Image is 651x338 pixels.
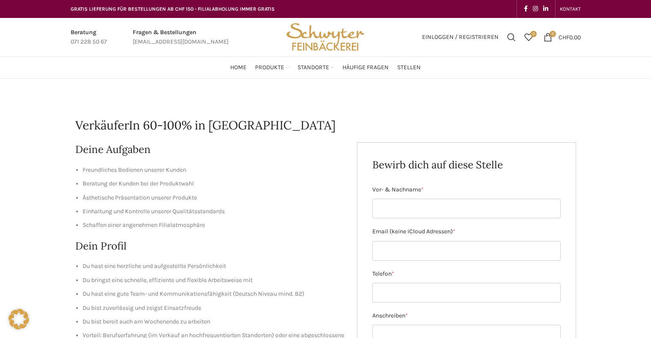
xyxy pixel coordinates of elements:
[83,207,345,216] li: Einhaltung und Kontrolle unserer Qualitätsstandards
[541,3,551,15] a: Linkedin social link
[230,64,247,72] span: Home
[297,59,334,76] a: Standorte
[342,59,389,76] a: Häufige Fragen
[520,29,537,46] a: 0
[530,3,541,15] a: Instagram social link
[83,303,345,313] li: Du bist zuverlässig und zeigst Einsatzfreude
[75,142,345,157] h2: Deine Aufgaben
[283,18,367,56] img: Bäckerei Schwyter
[503,29,520,46] a: Suchen
[255,64,284,72] span: Produkte
[283,33,367,40] a: Site logo
[559,33,569,41] span: CHF
[550,31,556,37] span: 0
[422,34,499,40] span: Einloggen / Registrieren
[83,193,345,203] li: Ästhetische Präsentation unserer Produkte
[418,29,503,46] a: Einloggen / Registrieren
[539,29,585,46] a: 0 CHF0.00
[397,64,421,72] span: Stellen
[372,227,561,236] label: Email (keine iCloud Adressen)
[520,29,537,46] div: Meine Wunschliste
[372,185,561,194] label: Vor- & Nachname
[342,64,389,72] span: Häufige Fragen
[230,59,247,76] a: Home
[83,165,345,175] li: Freundliches Bedienen unserer Kunden
[83,317,345,326] li: Du bist bereit auch am Wochenende zu arbeiten
[560,0,581,18] a: KONTAKT
[297,64,329,72] span: Standorte
[530,31,537,37] span: 0
[83,289,345,299] li: Du hast eine gute Team- und Kommunikationsfähigkeit (Deutsch Niveau mind. B2)
[66,59,585,76] div: Main navigation
[83,262,345,271] li: Du hast eine herzliche und aufgestellte Persönlichkeit
[372,311,561,320] label: Anschreiben
[75,239,345,253] h2: Dein Profil
[71,6,275,12] span: GRATIS LIEFERUNG FÜR BESTELLUNGEN AB CHF 150 - FILIALABHOLUNG IMMER GRATIS
[559,33,581,41] bdi: 0.00
[560,6,581,12] span: KONTAKT
[255,59,289,76] a: Produkte
[71,28,107,47] a: Infobox link
[372,269,561,279] label: Telefon
[83,220,345,230] li: Schaffen einer angenehmen Filialatmosphäre
[83,276,345,285] li: Du bringst eine schnelle, effiziente und flexible Arbeitsweise mit
[83,179,345,188] li: Beratung der Kunden bei der Produktwahl
[372,158,561,172] h2: Bewirb dich auf diese Stelle
[133,28,229,47] a: Infobox link
[521,3,530,15] a: Facebook social link
[75,117,576,134] h1: VerkäuferIn 60-100% in [GEOGRAPHIC_DATA]
[397,59,421,76] a: Stellen
[556,0,585,18] div: Secondary navigation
